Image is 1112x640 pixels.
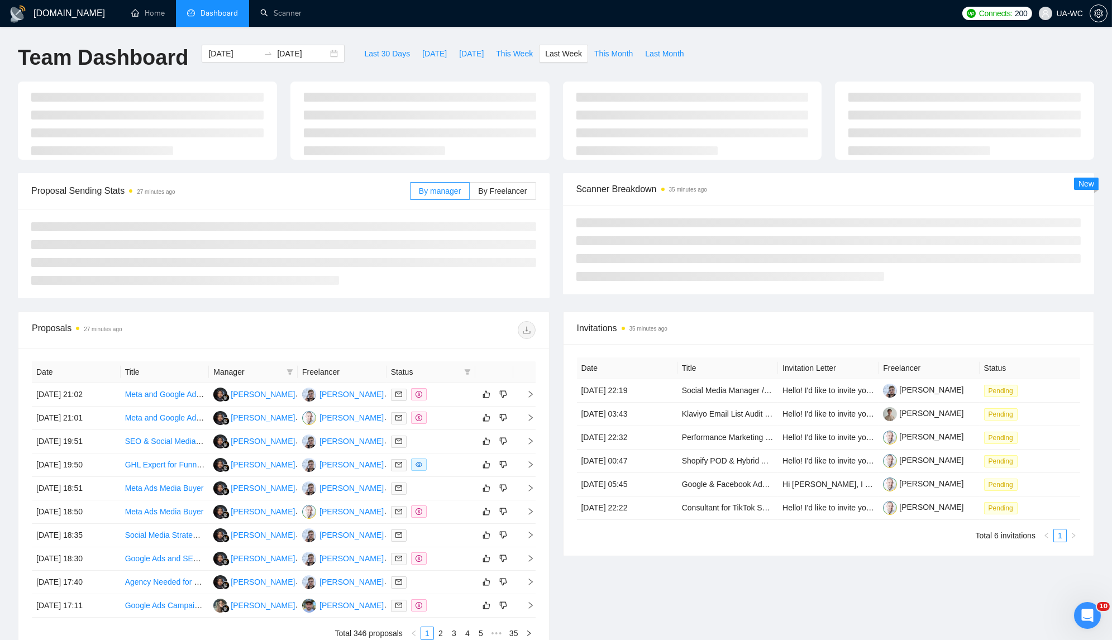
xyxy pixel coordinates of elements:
[213,575,227,589] img: AZ
[125,437,236,446] a: SEO & Social Media Advertising
[18,45,188,71] h1: Team Dashboard
[277,47,328,60] input: End date
[302,458,316,472] img: IG
[967,9,976,18] img: upwork-logo.png
[416,461,422,468] span: eye
[31,184,410,198] span: Proposal Sending Stats
[32,547,121,571] td: [DATE] 18:30
[518,555,534,562] span: right
[32,524,121,547] td: [DATE] 18:35
[32,383,121,407] td: [DATE] 21:02
[391,366,460,378] span: Status
[187,9,195,17] span: dashboard
[984,432,1018,444] span: Pending
[231,388,295,400] div: [PERSON_NAME]
[125,601,290,610] a: Google Ads Campaign Planning Expert Needed
[264,49,273,58] span: to
[213,481,227,495] img: AZ
[522,627,536,640] li: Next Page
[416,508,422,515] span: dollar
[1015,7,1027,20] span: 200
[883,454,897,468] img: c1-Ow9aLcblqxt-YoFKzxHgGnqRasFAsWW5KzfFKq3aDEBdJ9EVDXstja2V5Hd90t7
[319,576,384,588] div: [PERSON_NAME]
[395,532,402,538] span: mail
[125,390,236,399] a: Meta and Google Ads Specialist
[883,477,897,491] img: c1-Ow9aLcblqxt-YoFKzxHgGnqRasFAsWW5KzfFKq3aDEBdJ9EVDXstja2V5Hd90t7
[1067,529,1080,542] li: Next Page
[395,579,402,585] span: mail
[121,547,209,571] td: Google Ads and SEO Specialist Needed to Boost Traffic and Conversions
[677,473,778,496] td: Google & Facebook Ads Specialist Needed for Long-Term Collaboration at Gusaino
[121,571,209,594] td: Agency Needed for Shopify Store Development and Digital Marketing
[545,47,582,60] span: Last Week
[319,388,384,400] div: [PERSON_NAME]
[499,390,507,399] span: dislike
[984,480,1022,489] a: Pending
[1053,529,1067,542] li: 1
[125,507,204,516] a: Meta Ads Media Buyer
[984,433,1022,442] a: Pending
[302,460,384,469] a: IG[PERSON_NAME]
[222,441,230,448] img: gigradar-bm.png
[483,577,490,586] span: like
[395,508,402,515] span: mail
[1090,4,1108,22] button: setting
[395,391,402,398] span: mail
[32,321,284,339] div: Proposals
[497,411,510,424] button: dislike
[32,361,121,383] th: Date
[32,477,121,500] td: [DATE] 18:51
[222,581,230,589] img: gigradar-bm.png
[984,385,1018,397] span: Pending
[984,408,1018,421] span: Pending
[984,502,1018,514] span: Pending
[883,503,963,512] a: [PERSON_NAME]
[677,403,778,426] td: Klaviyo Email List Audit and Growth Consultant
[302,411,316,425] img: OC
[639,45,690,63] button: Last Month
[461,627,474,639] a: 4
[883,409,963,418] a: [PERSON_NAME]
[302,599,316,613] img: SS
[588,45,639,63] button: This Month
[395,485,402,491] span: mail
[213,577,295,586] a: AZ[PERSON_NAME]
[231,435,295,447] div: [PERSON_NAME]
[32,453,121,477] td: [DATE] 19:50
[594,47,633,60] span: This Month
[518,437,534,445] span: right
[1040,529,1053,542] li: Previous Page
[980,357,1080,379] th: Status
[1070,532,1077,539] span: right
[984,455,1018,467] span: Pending
[32,407,121,430] td: [DATE] 21:01
[319,505,384,518] div: [PERSON_NAME]
[213,530,295,539] a: AZ[PERSON_NAME]
[488,627,505,640] li: Next 5 Pages
[298,361,386,383] th: Freelancer
[302,434,316,448] img: IG
[447,627,461,640] li: 3
[125,531,381,539] a: Social Media Strategist – [GEOGRAPHIC_DATA], [GEOGRAPHIC_DATA]
[287,369,293,375] span: filter
[302,530,384,539] a: IG[PERSON_NAME]
[302,505,316,519] img: OC
[883,479,963,488] a: [PERSON_NAME]
[483,507,490,516] span: like
[480,411,493,424] button: like
[121,430,209,453] td: SEO & Social Media Advertising
[464,369,471,375] span: filter
[577,450,677,473] td: [DATE] 00:47
[480,434,493,448] button: like
[483,554,490,563] span: like
[213,436,295,445] a: AZ[PERSON_NAME]
[213,483,295,492] a: AZ[PERSON_NAME]
[518,531,534,539] span: right
[213,505,227,519] img: AZ
[1040,529,1053,542] button: left
[984,479,1018,491] span: Pending
[462,364,473,380] span: filter
[1043,532,1050,539] span: left
[416,391,422,398] span: dollar
[483,437,490,446] span: like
